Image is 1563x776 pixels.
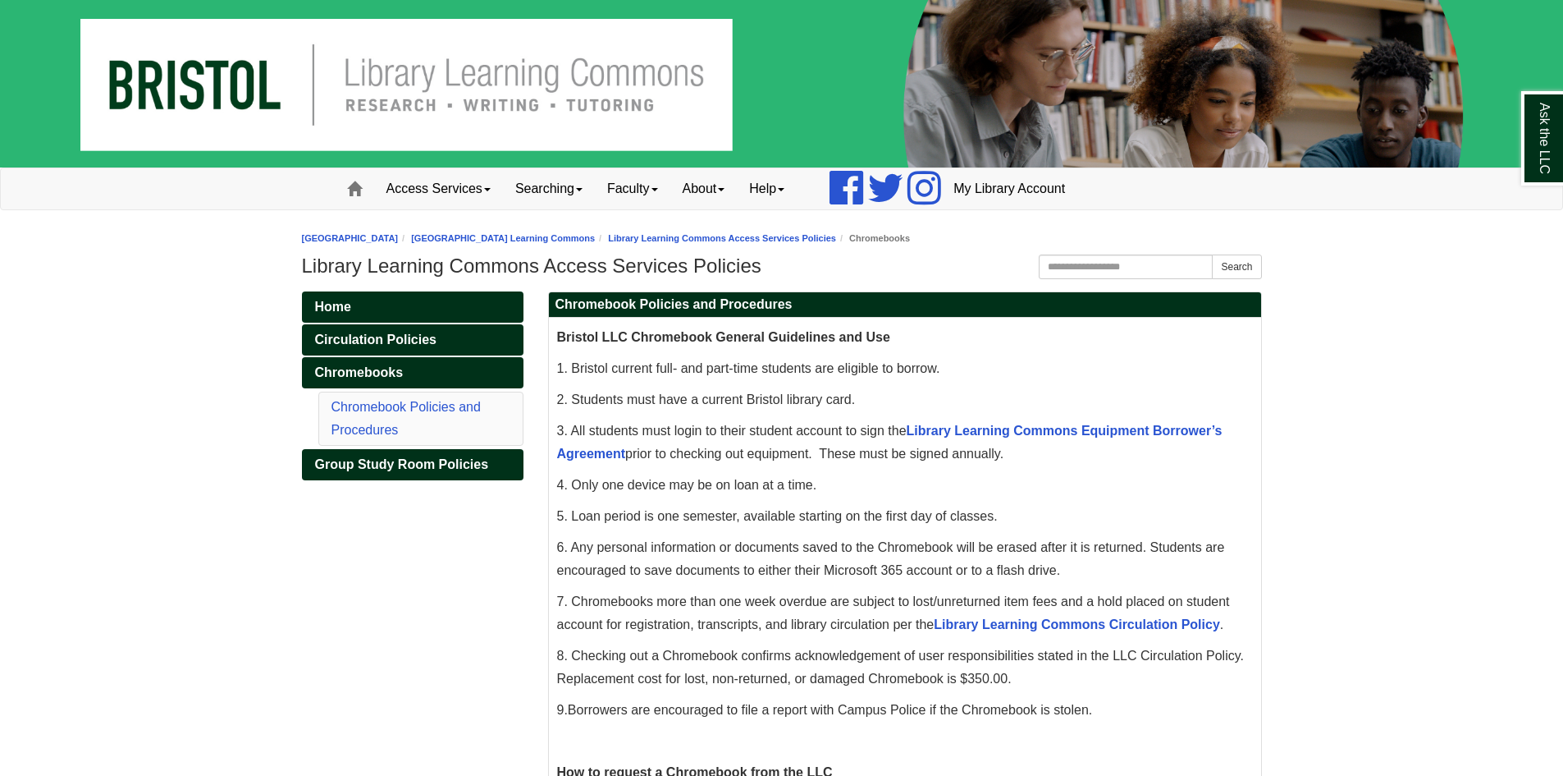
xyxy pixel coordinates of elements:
[941,168,1077,209] a: My Library Account
[670,168,738,209] a: About
[557,540,1225,577] span: 6. Any personal information or documents saved to the Chromebook will be erased after it is retur...
[302,233,399,243] a: [GEOGRAPHIC_DATA]
[331,400,481,437] a: Chromebook Policies and Procedures
[595,168,670,209] a: Faculty
[302,231,1262,246] nav: breadcrumb
[557,424,1223,461] span: 3. All students must login to their student account to sign the prior to checking out equipment. ...
[557,699,1253,722] p: .
[568,703,1092,717] span: Borrowers are encouraged to file a report with Campus Police if the Chromebook is stolen.
[1212,255,1261,279] button: Search
[557,703,564,717] span: 9
[302,292,523,480] div: Guide Pages
[549,292,1261,318] h2: Chromebook Policies and Procedures
[315,457,489,471] span: Group Study Room Policies
[737,168,797,209] a: Help
[557,509,998,523] span: 5. Loan period is one semester, available starting on the first day of classes.
[302,357,523,388] a: Chromebooks
[557,393,856,406] span: 2. Students must have a current Bristol library card.
[557,649,1244,686] span: 8. Checking out a Chromebook confirms acknowledgement of user responsibilities stated in the LLC ...
[315,365,404,379] span: Chromebooks
[374,168,503,209] a: Access Services
[557,478,817,492] span: 4. Only one device may be on loan at a time.
[302,292,523,323] a: Home
[557,595,1230,631] span: 7. Chromebooks more than one week overdue are subject to lost/unreturned item fees and a hold pla...
[302,255,1262,278] h1: Library Learning Commons Access Services Policies
[934,618,1220,631] a: Library Learning Commons Circulation Policy
[608,233,836,243] a: Library Learning Commons Access Services Policies
[411,233,595,243] a: [GEOGRAPHIC_DATA] Learning Commons
[315,333,436,347] span: Circulation Policies
[557,330,890,344] span: Bristol LLC Chromebook General Guidelines and Use
[836,231,910,246] li: Chromebooks
[302,449,523,480] a: Group Study Room Policies
[302,324,523,356] a: Circulation Policies
[557,361,940,375] span: 1. Bristol current full- and part-time students are eligible to borrow.
[503,168,595,209] a: Searching
[315,300,351,314] span: Home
